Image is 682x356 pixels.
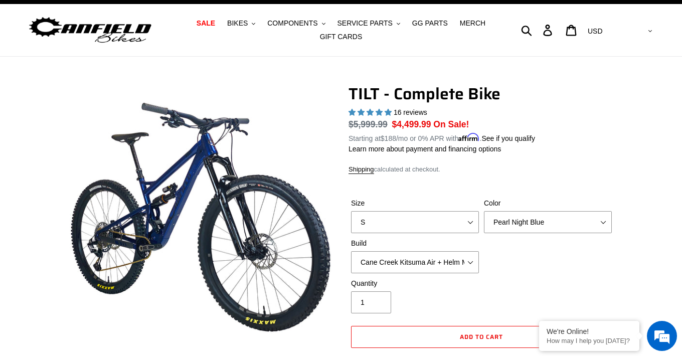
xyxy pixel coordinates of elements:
[32,50,57,75] img: d_696896380_company_1647369064580_696896380
[222,17,260,30] button: BIKES
[332,17,405,30] button: SERVICE PARTS
[320,33,363,41] span: GIFT CARDS
[351,326,612,348] button: Add to cart
[351,198,479,209] label: Size
[227,19,248,28] span: BIKES
[67,56,184,69] div: Chat with us now
[547,337,632,344] p: How may I help you today?
[192,17,220,30] a: SALE
[349,165,374,174] a: Shipping
[547,327,632,335] div: We're Online!
[267,19,317,28] span: COMPONENTS
[349,84,614,103] h1: TILT - Complete Bike
[11,55,26,70] div: Navigation go back
[412,19,448,28] span: GG PARTS
[481,134,535,142] a: See if you qualify - Learn more about Affirm Financing (opens in modal)
[433,118,469,131] span: On Sale!
[460,19,485,28] span: MERCH
[58,111,138,213] span: We're online!
[392,119,431,129] span: $4,499.99
[349,119,388,129] s: $5,999.99
[458,133,479,141] span: Affirm
[349,164,614,174] div: calculated at checkout.
[351,278,479,289] label: Quantity
[349,145,501,153] a: Learn more about payment and financing options
[5,244,191,279] textarea: Type your message and hit 'Enter'
[381,134,396,142] span: $188
[351,238,479,249] label: Build
[349,108,394,116] span: 5.00 stars
[315,30,368,44] a: GIFT CARDS
[28,15,153,46] img: Canfield Bikes
[460,332,503,341] span: Add to cart
[407,17,453,30] a: GG PARTS
[349,131,535,144] p: Starting at /mo or 0% APR with .
[484,198,612,209] label: Color
[197,19,215,28] span: SALE
[262,17,330,30] button: COMPONENTS
[337,19,392,28] span: SERVICE PARTS
[394,108,427,116] span: 16 reviews
[455,17,490,30] a: MERCH
[164,5,189,29] div: Minimize live chat window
